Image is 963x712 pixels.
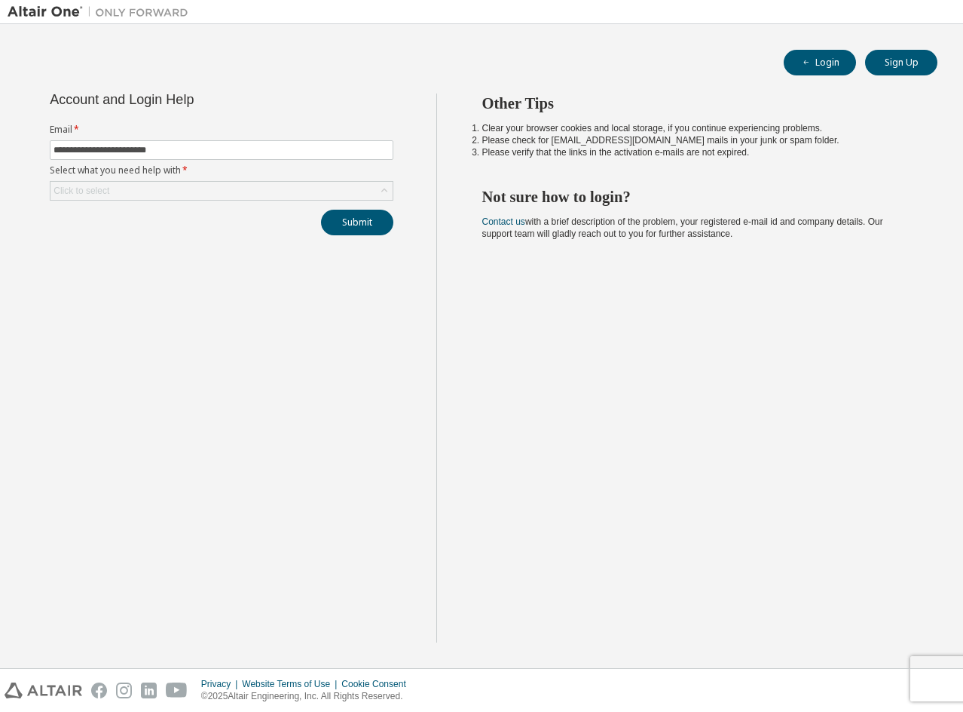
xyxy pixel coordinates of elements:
img: altair_logo.svg [5,683,82,698]
div: Account and Login Help [50,94,325,106]
li: Please check for [EMAIL_ADDRESS][DOMAIN_NAME] mails in your junk or spam folder. [482,134,911,146]
img: facebook.svg [91,683,107,698]
a: Contact us [482,216,525,227]
h2: Not sure how to login? [482,187,911,207]
li: Clear your browser cookies and local storage, if you continue experiencing problems. [482,122,911,134]
div: Click to select [50,182,393,200]
img: linkedin.svg [141,683,157,698]
h2: Other Tips [482,94,911,113]
li: Please verify that the links in the activation e-mails are not expired. [482,146,911,158]
p: © 2025 Altair Engineering, Inc. All Rights Reserved. [201,690,415,703]
button: Sign Up [865,50,937,75]
div: Privacy [201,678,242,690]
span: with a brief description of the problem, your registered e-mail id and company details. Our suppo... [482,216,883,239]
div: Cookie Consent [341,678,414,690]
label: Select what you need help with [50,164,393,176]
button: Submit [321,210,393,235]
img: instagram.svg [116,683,132,698]
div: Click to select [53,185,109,197]
div: Website Terms of Use [242,678,341,690]
label: Email [50,124,393,136]
img: Altair One [8,5,196,20]
button: Login [784,50,856,75]
img: youtube.svg [166,683,188,698]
